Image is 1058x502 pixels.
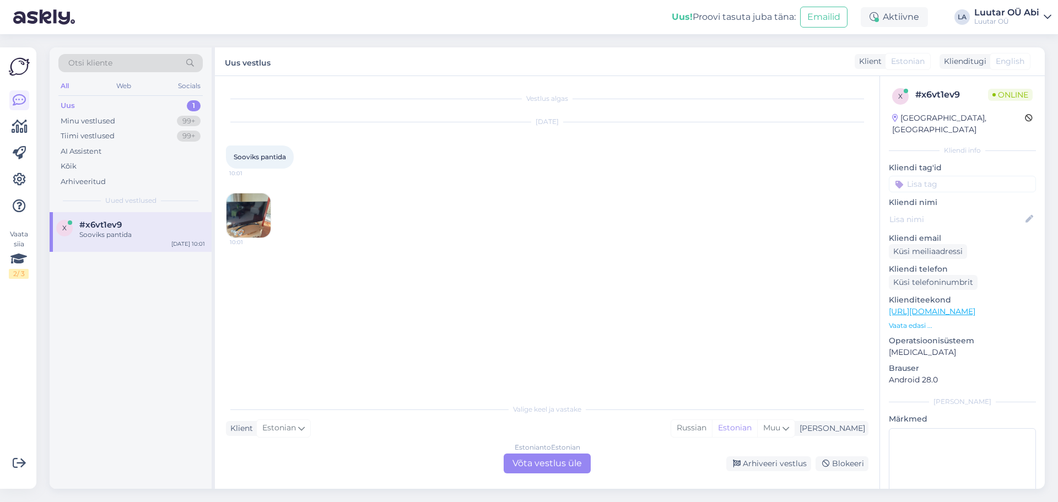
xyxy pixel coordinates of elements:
[892,112,1025,136] div: [GEOGRAPHIC_DATA], [GEOGRAPHIC_DATA]
[891,56,925,67] span: Estonian
[9,269,29,279] div: 2 / 3
[889,244,967,259] div: Küsi meiliaadressi
[898,92,903,100] span: x
[61,146,101,157] div: AI Assistent
[889,176,1036,192] input: Lisa tag
[187,100,201,111] div: 1
[800,7,848,28] button: Emailid
[889,162,1036,174] p: Kliendi tag'id
[889,413,1036,425] p: Märkmed
[974,8,1039,17] div: Luutar OÜ Abi
[672,10,796,24] div: Proovi tasuta juba täna:
[671,420,712,436] div: Russian
[974,17,1039,26] div: Luutar OÜ
[176,79,203,93] div: Socials
[9,229,29,279] div: Vaata siia
[763,423,780,433] span: Muu
[940,56,986,67] div: Klienditugi
[974,8,1051,26] a: Luutar OÜ AbiLuutar OÜ
[726,456,811,471] div: Arhiveeri vestlus
[712,420,757,436] div: Estonian
[861,7,928,27] div: Aktiivne
[889,263,1036,275] p: Kliendi telefon
[226,117,868,127] div: [DATE]
[889,363,1036,374] p: Brauser
[226,404,868,414] div: Valige keel ja vastake
[889,374,1036,386] p: Android 28.0
[177,116,201,127] div: 99+
[58,79,71,93] div: All
[234,153,286,161] span: Sooviks pantida
[515,442,580,452] div: Estonian to Estonian
[114,79,133,93] div: Web
[226,423,253,434] div: Klient
[996,56,1024,67] span: English
[954,9,970,25] div: LA
[889,145,1036,155] div: Kliendi info
[61,131,115,142] div: Tiimi vestlused
[68,57,112,69] span: Otsi kliente
[9,56,30,77] img: Askly Logo
[889,335,1036,347] p: Operatsioonisüsteem
[889,306,975,316] a: [URL][DOMAIN_NAME]
[504,454,591,473] div: Võta vestlus üle
[79,220,122,230] span: #x6vt1ev9
[855,56,882,67] div: Klient
[105,196,156,206] span: Uued vestlused
[61,176,106,187] div: Arhiveeritud
[262,422,296,434] span: Estonian
[988,89,1033,101] span: Online
[230,238,271,246] span: 10:01
[177,131,201,142] div: 99+
[889,397,1036,407] div: [PERSON_NAME]
[889,275,978,290] div: Küsi telefoninumbrit
[889,233,1036,244] p: Kliendi email
[795,423,865,434] div: [PERSON_NAME]
[225,54,271,69] label: Uus vestlus
[61,116,115,127] div: Minu vestlused
[672,12,693,22] b: Uus!
[171,240,205,248] div: [DATE] 10:01
[889,294,1036,306] p: Klienditeekond
[889,347,1036,358] p: [MEDICAL_DATA]
[229,169,271,177] span: 10:01
[61,161,77,172] div: Kõik
[816,456,868,471] div: Blokeeri
[62,224,67,232] span: x
[61,100,75,111] div: Uus
[79,230,205,240] div: Sooviks pantida
[226,94,868,104] div: Vestlus algas
[226,193,271,237] img: Attachment
[889,321,1036,331] p: Vaata edasi ...
[889,213,1023,225] input: Lisa nimi
[889,197,1036,208] p: Kliendi nimi
[915,88,988,101] div: # x6vt1ev9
